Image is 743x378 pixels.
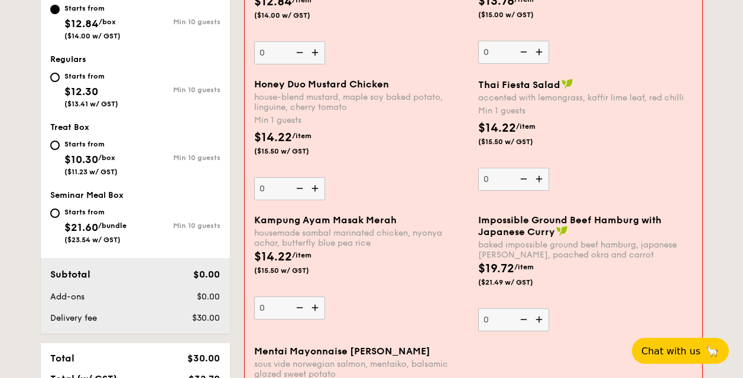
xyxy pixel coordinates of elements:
[254,41,325,64] input: basil scented multigrain rice, braised celery mushroom cabbage, hanjuku eggMin 1 guests$12.84/ite...
[64,32,121,40] span: ($14.00 w/ GST)
[516,122,536,131] span: /item
[254,11,335,20] span: ($14.00 w/ GST)
[64,71,118,81] div: Starts from
[705,344,719,358] span: 🦙
[478,10,559,19] span: ($15.00 w/ GST)
[64,17,99,30] span: $12.84
[254,146,335,156] span: ($15.50 w/ GST)
[64,236,121,244] span: ($23.54 w/ GST)
[135,18,220,26] div: Min 10 guests
[514,308,531,331] img: icon-reduce.1d2dbef1.svg
[99,18,116,26] span: /box
[292,132,312,140] span: /item
[64,139,118,149] div: Starts from
[135,86,220,94] div: Min 10 guests
[64,221,98,234] span: $21.60
[641,346,700,357] span: Chat with us
[50,269,90,280] span: Subtotal
[50,141,60,150] input: Starts from$10.30/box($11.23 w/ GST)Min 10 guests
[64,100,118,108] span: ($13.41 w/ GST)
[562,79,573,89] img: icon-vegan.f8ff3823.svg
[254,346,430,357] span: Mentai Mayonnaise [PERSON_NAME]
[98,221,126,230] span: /bundle
[307,177,325,200] img: icon-add.58712e84.svg
[64,85,98,98] span: $12.30
[632,338,729,364] button: Chat with us🦙
[478,93,693,103] div: accented with lemongrass, kaffir lime leaf, red chilli
[50,190,124,200] span: Seminar Meal Box
[478,121,516,135] span: $14.22
[254,92,469,112] div: house-blend mustard, maple soy baked potato, linguine, cherry tomato
[478,41,549,64] input: indian inspired cajun chicken, housmade pesto, spiced black riceMin 1 guests$13.76/item($15.00 w/...
[478,168,549,191] input: Thai Fiesta Saladaccented with lemongrass, kaffir lime leaf, red chilliMin 1 guests$14.22/item($1...
[531,168,549,190] img: icon-add.58712e84.svg
[292,251,312,259] span: /item
[514,168,531,190] img: icon-reduce.1d2dbef1.svg
[192,313,220,323] span: $30.00
[290,177,307,200] img: icon-reduce.1d2dbef1.svg
[254,228,469,248] div: housemade sambal marinated chicken, nyonya achar, butterfly blue pea rice
[50,208,60,218] input: Starts from$21.60/bundle($23.54 w/ GST)Min 10 guests
[478,308,549,331] input: Impossible Ground Beef Hamburg with Japanese Currybaked impossible ground beef hamburg, japanese ...
[50,292,85,302] span: Add-ons
[478,105,693,117] div: Min 1 guests
[514,41,531,63] img: icon-reduce.1d2dbef1.svg
[514,263,534,271] span: /item
[50,73,60,82] input: Starts from$12.30($13.41 w/ GST)Min 10 guests
[64,4,121,13] div: Starts from
[478,278,559,287] span: ($21.49 w/ GST)
[478,137,559,146] span: ($15.50 w/ GST)
[254,115,469,126] div: Min 1 guests
[98,154,115,162] span: /box
[531,308,549,331] img: icon-add.58712e84.svg
[50,5,60,14] input: Starts from$12.84/box($14.00 w/ GST)Min 10 guests
[478,79,560,90] span: Thai Fiesta Salad
[254,296,325,320] input: Kampung Ayam Masak Merahhousemade sambal marinated chicken, nyonya achar, butterfly blue pea rice...
[135,221,220,230] div: Min 10 guests
[478,214,661,237] span: Impossible Ground Beef Hamburg with Japanese Curry
[193,269,220,280] span: $0.00
[64,207,126,217] div: Starts from
[135,154,220,162] div: Min 10 guests
[197,292,220,302] span: $0.00
[556,226,568,236] img: icon-vegan.f8ff3823.svg
[50,122,89,132] span: Treat Box
[254,177,325,200] input: Honey Duo Mustard Chickenhouse-blend mustard, maple soy baked potato, linguine, cherry tomatoMin ...
[254,79,389,90] span: Honey Duo Mustard Chicken
[50,313,97,323] span: Delivery fee
[50,353,74,364] span: Total
[64,153,98,166] span: $10.30
[478,240,693,260] div: baked impossible ground beef hamburg, japanese [PERSON_NAME], poached okra and carrot
[254,214,397,226] span: Kampung Ayam Masak Merah
[307,296,325,319] img: icon-add.58712e84.svg
[531,41,549,63] img: icon-add.58712e84.svg
[290,41,307,64] img: icon-reduce.1d2dbef1.svg
[254,250,292,264] span: $14.22
[254,131,292,145] span: $14.22
[187,353,220,364] span: $30.00
[478,262,514,276] span: $19.72
[290,296,307,319] img: icon-reduce.1d2dbef1.svg
[64,168,118,176] span: ($11.23 w/ GST)
[307,41,325,64] img: icon-add.58712e84.svg
[50,54,86,64] span: Regulars
[254,266,335,275] span: ($15.50 w/ GST)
